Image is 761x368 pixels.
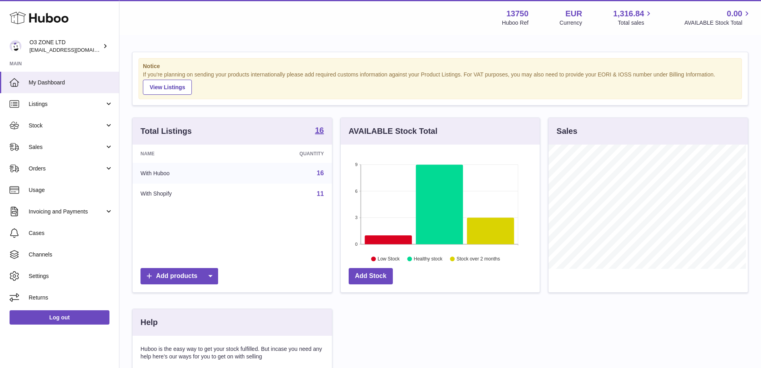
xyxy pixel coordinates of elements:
span: Sales [29,143,105,151]
strong: Notice [143,63,738,70]
strong: 13750 [506,8,529,19]
a: View Listings [143,80,192,95]
th: Name [133,145,240,163]
text: Low Stock [378,256,400,262]
a: 16 [315,126,324,136]
span: Orders [29,165,105,172]
div: Huboo Ref [502,19,529,27]
td: With Huboo [133,163,240,184]
h3: AVAILABLE Stock Total [349,126,437,137]
span: Settings [29,272,113,280]
a: Add Stock [349,268,393,284]
span: Cases [29,229,113,237]
span: Stock [29,122,105,129]
text: 9 [355,162,357,167]
div: Currency [560,19,582,27]
a: Add products [140,268,218,284]
a: 1,316.84 Total sales [613,8,654,27]
h3: Help [140,317,158,328]
div: If you're planning on sending your products internationally please add required customs informati... [143,71,738,95]
span: My Dashboard [29,79,113,86]
p: Huboo is the easy way to get your stock fulfilled. But incase you need any help here's our ways f... [140,345,324,360]
span: Total sales [618,19,653,27]
a: 0.00 AVAILABLE Stock Total [684,8,751,27]
th: Quantity [240,145,332,163]
text: 6 [355,189,357,194]
text: 0 [355,242,357,247]
span: Returns [29,294,113,301]
span: Invoicing and Payments [29,208,105,215]
td: With Shopify [133,184,240,204]
span: Listings [29,100,105,108]
span: 1,316.84 [613,8,644,19]
strong: 16 [315,126,324,134]
div: O3 ZONE LTD [29,39,101,54]
text: Healthy stock [414,256,443,262]
img: hello@o3zoneltd.co.uk [10,40,21,52]
span: AVAILABLE Stock Total [684,19,751,27]
h3: Sales [556,126,577,137]
text: Stock over 2 months [457,256,500,262]
strong: EUR [565,8,582,19]
a: Log out [10,310,109,325]
span: Channels [29,251,113,258]
span: [EMAIL_ADDRESS][DOMAIN_NAME] [29,47,117,53]
span: 0.00 [727,8,742,19]
a: 11 [317,190,324,197]
a: 16 [317,170,324,176]
text: 3 [355,215,357,220]
h3: Total Listings [140,126,192,137]
span: Usage [29,186,113,194]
